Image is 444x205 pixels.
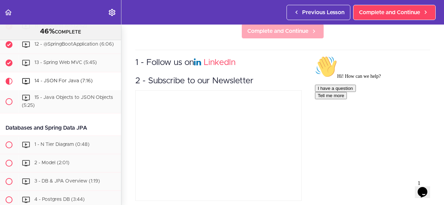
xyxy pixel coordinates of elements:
[3,3,128,46] div: 👋Hi! How can we help?I have a questionTell me more
[9,27,112,36] div: COMPLETE
[3,3,25,25] img: :wave:
[34,78,93,83] span: 14 - JSON For Java (7:16)
[3,32,44,39] button: I have a question
[34,197,85,202] span: 4 - Postgres DB (3:44)
[247,27,308,35] span: Complete and Continue
[40,28,55,35] span: 46%
[34,42,114,47] span: 12 - @SpringBootApplication (6:06)
[241,24,324,39] a: Complete and Continue
[135,75,430,87] h3: 2 - Subscribe to our Newsletter
[135,57,430,68] h3: 1 - Follow us on
[204,58,236,67] a: LinkedIn
[108,8,116,17] svg: Settings Menu
[353,5,436,20] a: Complete and Continue
[34,142,89,147] span: 1 - N Tier Diagram (0:48)
[34,179,100,184] span: 3 - DB & JPA Overview (1:19)
[3,21,69,26] span: Hi! How can we help?
[359,8,420,17] span: Complete and Continue
[4,8,12,17] svg: Back to course curriculum
[22,95,113,108] span: 15 - Java Objects to JSON Objects (5:25)
[34,160,69,165] span: 2 - Model (2:01)
[3,39,35,46] button: Tell me more
[312,53,437,174] iframe: chat widget
[34,60,97,65] span: 13 - Spring Web MVC (5:45)
[302,8,344,17] span: Previous Lesson
[287,5,350,20] a: Previous Lesson
[415,177,437,198] iframe: chat widget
